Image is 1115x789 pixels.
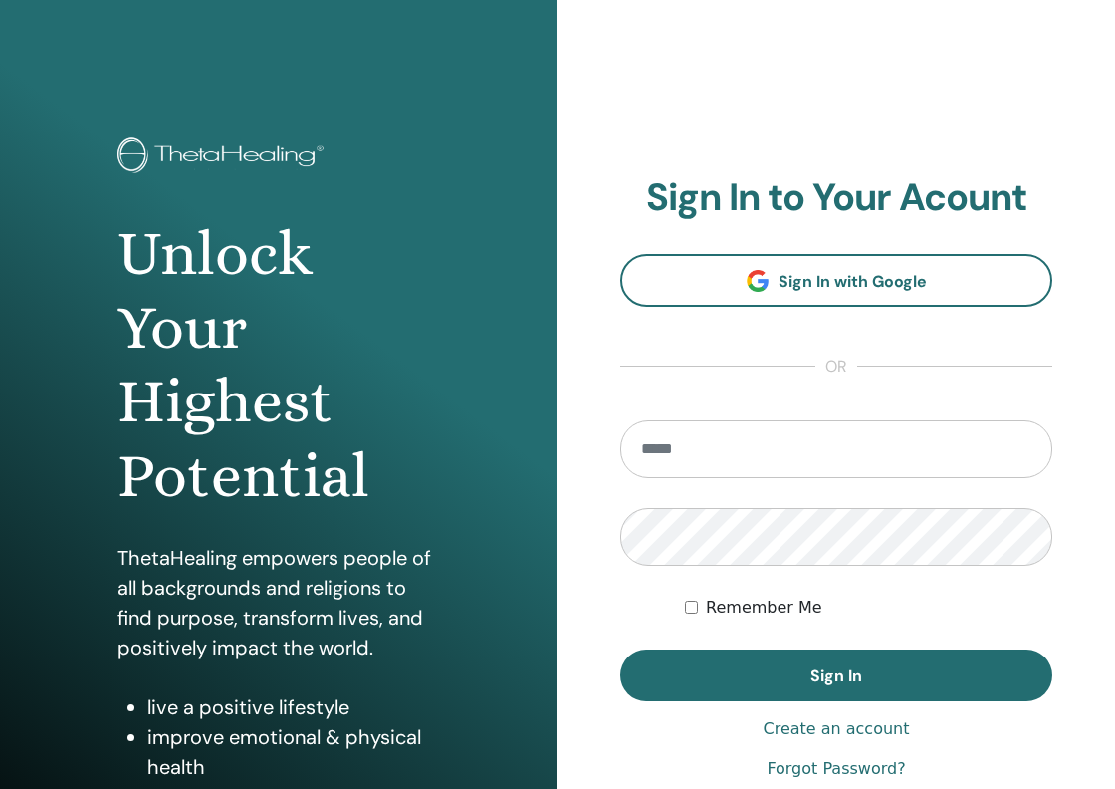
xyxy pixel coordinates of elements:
[117,543,439,662] p: ThetaHealing empowers people of all backgrounds and religions to find purpose, transform lives, a...
[815,355,857,379] span: or
[147,722,439,782] li: improve emotional & physical health
[767,757,905,781] a: Forgot Password?
[763,717,909,741] a: Create an account
[685,596,1052,620] div: Keep me authenticated indefinitely or until I manually logout
[620,175,1052,221] h2: Sign In to Your Acount
[147,692,439,722] li: live a positive lifestyle
[706,596,822,620] label: Remember Me
[810,665,862,686] span: Sign In
[117,217,439,514] h1: Unlock Your Highest Potential
[620,254,1052,307] a: Sign In with Google
[779,271,927,292] span: Sign In with Google
[620,650,1052,701] button: Sign In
